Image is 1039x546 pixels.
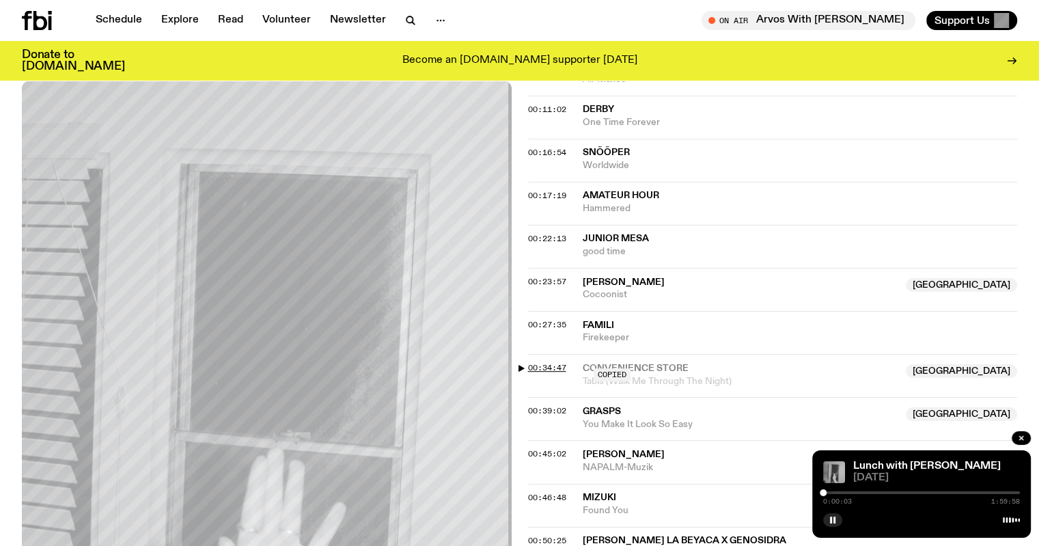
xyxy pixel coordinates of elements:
[528,278,566,286] button: 00:23:57
[528,448,566,459] span: 00:45:02
[528,494,566,502] button: 00:46:48
[528,537,566,545] button: 00:50:25
[853,473,1020,483] span: [DATE]
[583,450,665,459] span: [PERSON_NAME]
[991,498,1020,505] span: 1:59:58
[528,235,566,243] button: 00:22:13
[926,11,1017,30] button: Support Us
[583,148,630,157] span: Snõõper
[906,364,1017,378] span: [GEOGRAPHIC_DATA]
[583,116,1018,129] span: One Time Forever
[583,536,786,545] span: [PERSON_NAME] La Beyaca x Genosidra
[583,407,621,416] span: Grasps
[583,493,616,502] span: MIZUKI
[528,450,566,458] button: 00:45:02
[583,418,898,431] span: You Make It Look So Easy
[528,321,566,329] button: 00:27:35
[823,461,845,483] img: black and white photo of someone holding their hand to the air. you can see two windows in the ba...
[528,362,566,373] span: 00:34:47
[583,245,1018,258] span: good time
[322,11,394,30] a: Newsletter
[528,535,566,546] span: 00:50:25
[528,192,566,200] button: 00:17:19
[22,49,125,72] h3: Donate to [DOMAIN_NAME]
[528,147,566,158] span: 00:16:54
[583,277,665,287] span: [PERSON_NAME]
[254,11,319,30] a: Volunteer
[906,407,1017,421] span: [GEOGRAPHIC_DATA]
[402,55,637,67] p: Become an [DOMAIN_NAME] supporter [DATE]
[528,276,566,287] span: 00:23:57
[583,202,1018,215] span: Hammered
[583,234,649,243] span: Junior Mesa
[210,11,251,30] a: Read
[87,11,150,30] a: Schedule
[583,331,1018,344] span: Firekeeper
[934,14,990,27] span: Support Us
[583,288,898,301] span: Cocoonist
[528,492,566,503] span: 00:46:48
[528,190,566,201] span: 00:17:19
[528,364,566,372] button: 00:34:47
[153,11,207,30] a: Explore
[528,106,566,113] button: 00:11:02
[528,149,566,156] button: 00:16:54
[528,405,566,416] span: 00:39:02
[583,105,614,114] span: DERBY
[702,11,915,30] button: On AirArvos With [PERSON_NAME]
[528,233,566,244] span: 00:22:13
[583,461,898,474] span: NAPALM-Muzik
[853,461,1001,472] a: Lunch with [PERSON_NAME]
[528,104,566,115] span: 00:11:02
[528,407,566,415] button: 00:39:02
[583,320,614,330] span: FAMILI
[528,319,566,330] span: 00:27:35
[583,191,659,200] span: Amateur Hour
[583,504,898,517] span: Found You
[583,159,1018,172] span: Worldwide
[823,498,852,505] span: 0:00:03
[906,278,1017,292] span: [GEOGRAPHIC_DATA]
[594,368,631,381] div: Copied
